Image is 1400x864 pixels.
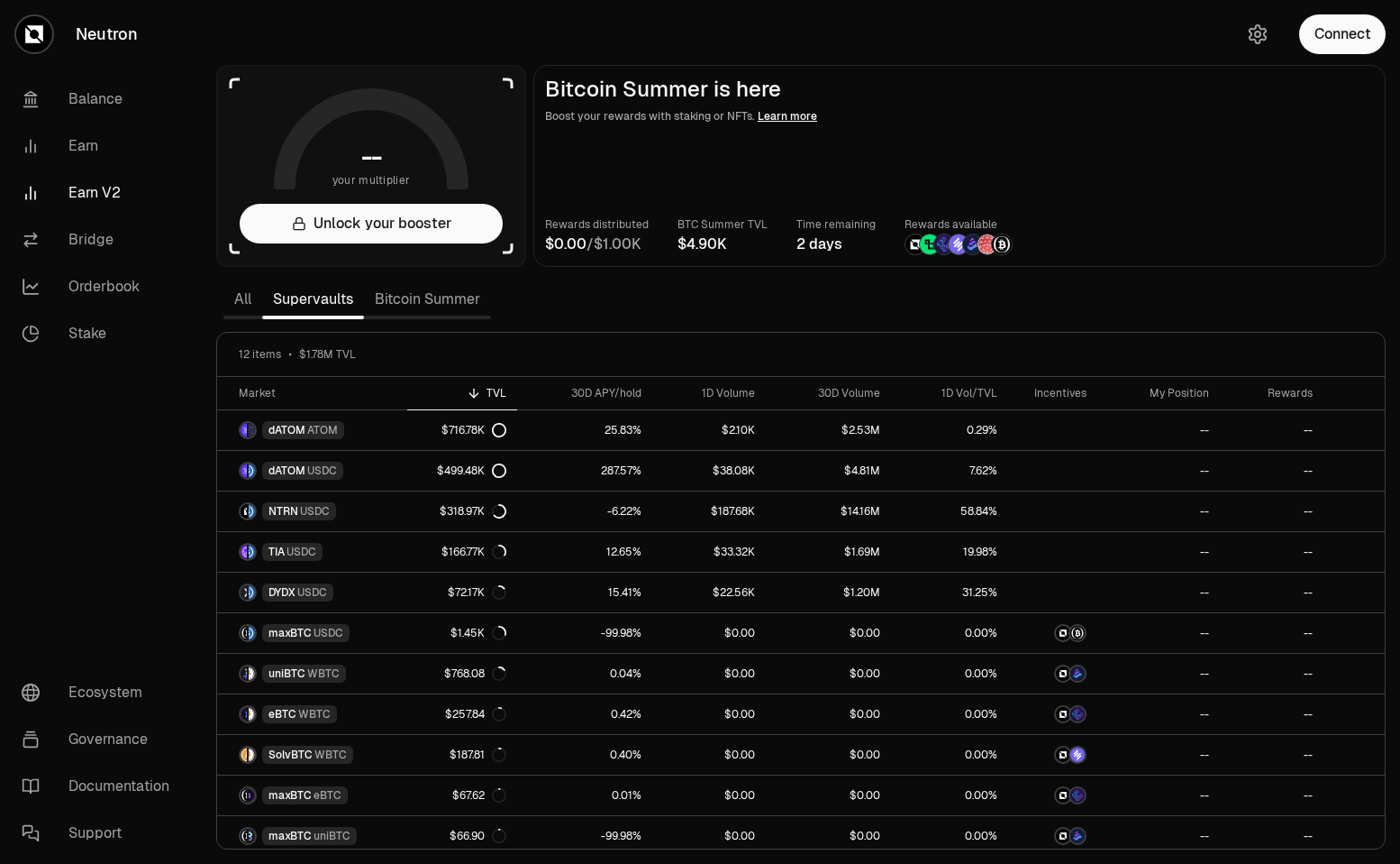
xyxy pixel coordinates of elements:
button: NTRNSolv Points [1019,746,1086,764]
a: Documentation [7,763,195,810]
a: -- [1097,776,1219,815]
a: $499.48K [407,451,517,491]
a: -- [1220,492,1324,531]
a: 0.40% [517,735,652,775]
button: Unlock your booster [240,204,503,244]
img: ATOM Logo [249,423,255,437]
img: EtherFi Points [1070,707,1085,722]
img: NTRN [1056,707,1070,722]
a: -- [1097,410,1219,450]
a: $0.00 [652,613,767,653]
span: uniBTC [314,829,350,843]
a: Balance [7,76,195,123]
a: dATOM LogoATOM LogodATOMATOM [217,410,407,450]
a: Orderbook [7,263,195,310]
div: 2 days [796,234,876,255]
button: NTRNEtherFi Points [1019,786,1086,804]
span: NTRN [268,504,298,519]
img: Solv Points [949,234,968,254]
span: maxBTC [268,829,312,843]
a: $0.00 [766,613,891,653]
a: $0.00 [652,776,767,815]
img: dATOM Logo [241,423,247,437]
a: -- [1097,532,1219,572]
a: $0.00 [766,654,891,694]
img: NTRN [1056,829,1070,843]
button: NTRNBedrock Diamonds [1019,665,1086,683]
a: Support [7,810,195,857]
a: NTRN LogoUSDC LogoNTRNUSDC [217,492,407,531]
img: Mars Fragments [977,234,997,254]
a: $768.08 [407,654,517,694]
a: $2.10K [652,410,767,450]
a: $1.20M [766,573,891,612]
a: -- [1097,573,1219,612]
a: $38.08K [652,451,767,491]
img: USDC Logo [249,545,255,559]
a: $716.78K [407,410,517,450]
a: maxBTC LogouniBTC LogomaxBTCuniBTC [217,816,407,856]
a: $257.84 [407,694,517,734]
a: -- [1097,694,1219,734]
a: 0.00% [891,816,1008,856]
a: $0.00 [766,694,891,734]
img: maxBTC Logo [241,829,247,843]
a: DYDX LogoUSDC LogoDYDXUSDC [217,573,407,612]
a: NTRNSolv Points [1008,735,1097,775]
a: 58.84% [891,492,1008,531]
div: $166.77K [441,545,506,559]
a: 31.25% [891,573,1008,612]
div: $499.48K [437,464,506,478]
a: $1.69M [766,532,891,572]
a: -6.22% [517,492,652,531]
a: Ecosystem [7,669,195,716]
a: 0.00% [891,654,1008,694]
a: 0.01% [517,776,652,815]
img: Structured Points [992,234,1012,254]
span: $1.78M TVL [299,347,356,362]
img: TIA Logo [241,545,247,559]
div: Incentives [1019,386,1086,400]
a: -- [1097,735,1219,775]
span: Learn more [758,109,817,124]
a: 15.41% [517,573,652,612]
span: TIA [268,545,285,559]
img: EtherFi Points [934,234,954,254]
img: eBTC Logo [249,788,255,803]
a: maxBTC LogoeBTC LogomaxBTCeBTC [217,776,407,815]
span: dATOM [268,423,305,437]
a: $318.97K [407,492,517,531]
div: $72.17K [448,585,506,600]
img: NTRN [1056,788,1070,803]
a: Supervaults [262,281,364,317]
img: uniBTC Logo [241,666,247,681]
img: EtherFi Points [1070,788,1085,803]
a: NTRNBedrock Diamonds [1008,654,1097,694]
a: 25.83% [517,410,652,450]
div: 1D Volume [663,386,756,400]
a: 19.98% [891,532,1008,572]
p: Boost your rewards with staking or NFTs. [545,107,1374,125]
a: $4.81M [766,451,891,491]
span: your multiplier [332,171,411,189]
a: 0.42% [517,694,652,734]
a: -- [1220,532,1324,572]
a: -- [1220,654,1324,694]
a: $2.53M [766,410,891,450]
span: DYDX [268,585,295,600]
h1: -- [361,142,382,171]
a: maxBTC LogoUSDC LogomaxBTCUSDC [217,613,407,653]
a: -- [1097,492,1219,531]
span: SolvBTC [268,748,313,762]
a: -- [1220,613,1324,653]
a: $66.90 [407,816,517,856]
button: NTRNStructured Points [1019,624,1086,642]
a: -- [1097,451,1219,491]
a: 0.04% [517,654,652,694]
img: DYDX Logo [241,585,247,600]
p: BTC Summer TVL [677,216,768,234]
span: eBTC [268,707,296,722]
a: Earn V2 [7,170,195,216]
a: uniBTC LogoWBTC LogouniBTCWBTC [217,654,407,694]
a: -99.98% [517,816,652,856]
